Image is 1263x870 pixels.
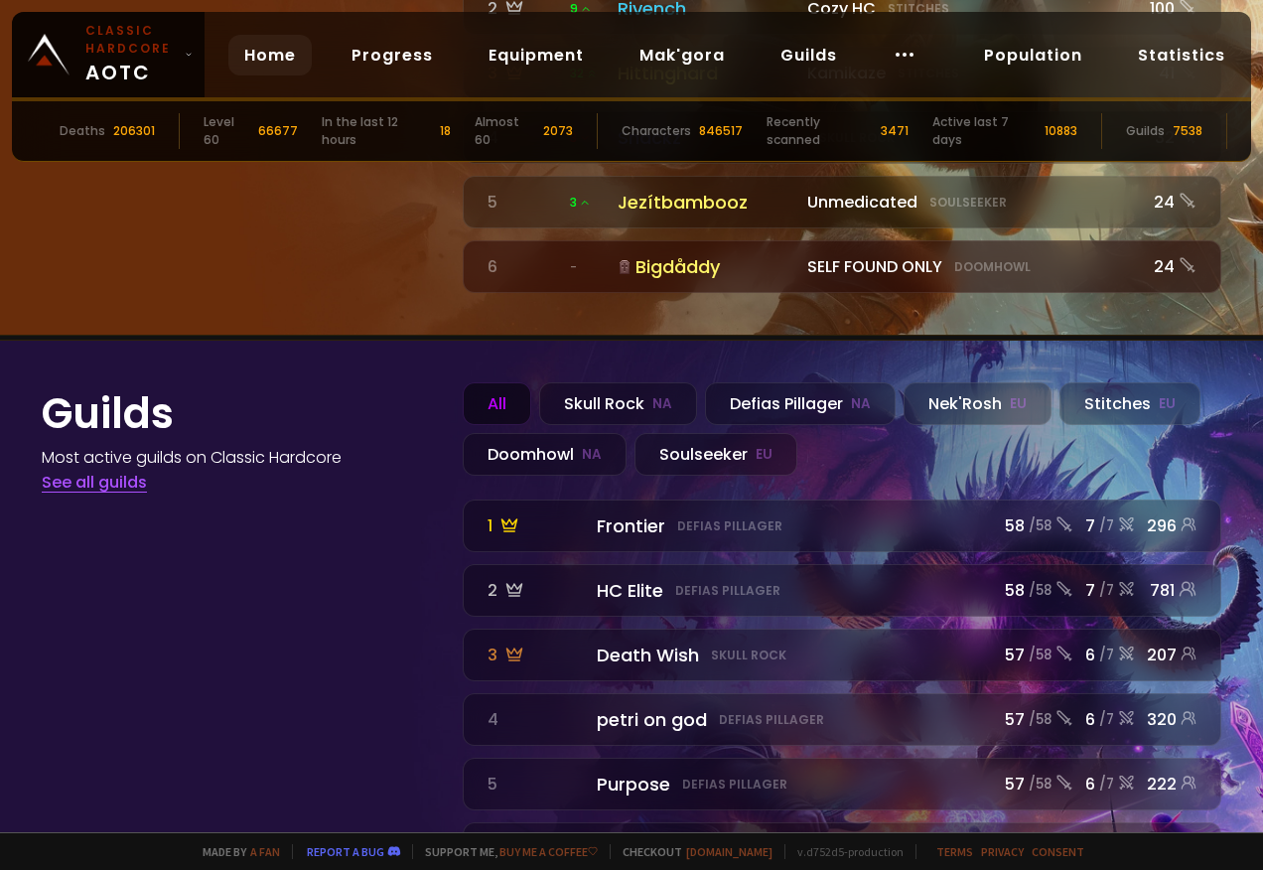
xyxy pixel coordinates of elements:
small: NA [582,445,602,465]
div: Characters [622,122,691,140]
a: 3 Death WishSkull Rock57 /586/7207 [463,629,1221,681]
small: Doomhowl [954,258,1031,276]
div: SELF FOUND ONLY [807,254,1135,279]
a: 5 3JezítbamboozUnmedicatedSoulseeker24 [463,176,1221,228]
div: 24 [1147,190,1196,215]
a: a fan [250,844,280,859]
small: NA [851,394,871,414]
div: Skull Rock [539,382,697,425]
a: Progress [336,35,449,75]
div: 5 [488,190,558,215]
small: EU [1159,394,1176,414]
a: Statistics [1122,35,1241,75]
div: 6 [488,254,558,279]
a: Mak'gora [624,35,741,75]
div: Defias Pillager [705,382,896,425]
a: Equipment [473,35,600,75]
a: Population [968,35,1098,75]
div: 18 [440,122,451,140]
div: Active last 7 days [932,113,1037,149]
div: All [463,382,531,425]
a: Privacy [981,844,1024,859]
a: Consent [1032,844,1084,859]
small: EU [756,445,772,465]
small: Soulseeker [929,194,1007,212]
div: Guilds [1126,122,1165,140]
a: 2 HC EliteDefias Pillager58 /587/7781 [463,564,1221,617]
span: Made by [191,844,280,859]
small: EU [1010,394,1027,414]
h4: Most active guilds on Classic Hardcore [42,445,439,470]
div: Stitches [1059,382,1200,425]
div: Recently scanned [767,113,873,149]
a: 5 PurposeDefias Pillager57 /586/7222 [463,758,1221,810]
div: Nek'Rosh [904,382,1052,425]
div: Jezítbambooz [618,189,795,216]
a: Buy me a coffee [499,844,598,859]
a: Home [228,35,312,75]
div: 846517 [699,122,743,140]
div: 24 [1147,254,1196,279]
div: Doomhowl [463,433,627,476]
div: 3471 [881,122,909,140]
a: Report a bug [307,844,384,859]
a: [DOMAIN_NAME] [686,844,772,859]
div: Almost 60 [475,113,535,149]
small: NA [652,394,672,414]
div: 206301 [113,122,155,140]
a: 6 -BigdåddySELF FOUND ONLYDoomhowl24 [463,240,1221,293]
span: Support me, [412,844,598,859]
div: Soulseeker [634,433,797,476]
a: Classic HardcoreAOTC [12,12,205,97]
div: In the last 12 hours [322,113,432,149]
div: Level 60 [204,113,250,149]
div: 10883 [1045,122,1077,140]
a: 4 petri on godDefias Pillager57 /586/7320 [463,693,1221,746]
small: Classic Hardcore [85,22,177,58]
span: AOTC [85,22,177,87]
a: See all guilds [42,471,147,494]
span: 3 [570,194,591,212]
div: 66677 [258,122,298,140]
span: Checkout [610,844,772,859]
span: - [570,258,577,276]
a: Guilds [765,35,853,75]
a: 1 FrontierDefias Pillager58 /587/7296 [463,500,1221,552]
div: Deaths [60,122,105,140]
div: Unmedicated [807,190,1135,215]
div: 2073 [543,122,573,140]
span: v. d752d5 - production [784,844,904,859]
div: Bigdåddy [618,253,795,280]
a: Terms [936,844,973,859]
h1: Guilds [42,382,439,445]
div: 7538 [1173,122,1202,140]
